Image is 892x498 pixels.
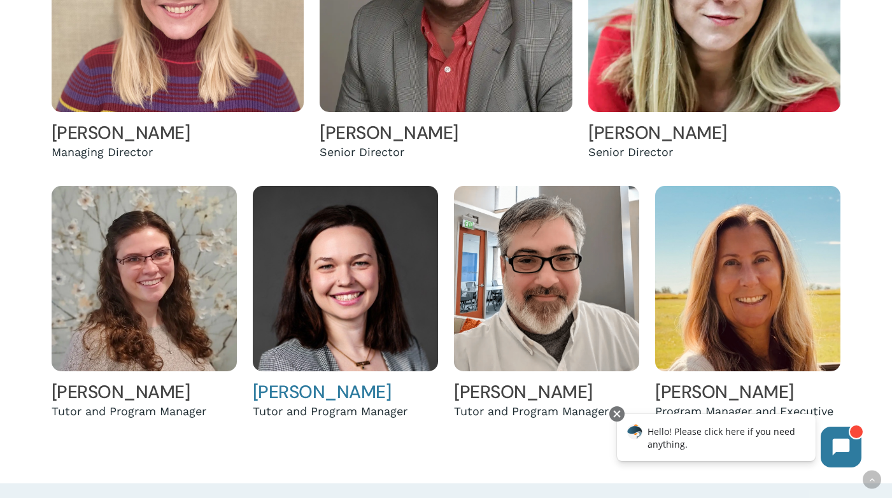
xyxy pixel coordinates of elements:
[655,186,840,371] img: Jen Eyberg
[320,121,458,145] a: [PERSON_NAME]
[588,121,727,145] a: [PERSON_NAME]
[655,380,794,404] a: [PERSON_NAME]
[52,404,237,419] div: Tutor and Program Manager
[454,186,639,371] img: Jason King
[454,404,639,419] div: Tutor and Program Manager
[588,145,840,160] div: Senior Director
[253,404,438,419] div: Tutor and Program Manager
[52,145,304,160] div: Managing Director
[320,145,572,160] div: Senior Director
[454,380,593,404] a: [PERSON_NAME]
[52,380,190,404] a: [PERSON_NAME]
[604,404,874,480] iframe: Chatbot
[253,186,438,371] img: Sophia Matuszewicz
[253,380,392,404] a: [PERSON_NAME]
[52,186,237,371] img: Holly Andreassen
[52,121,190,145] a: [PERSON_NAME]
